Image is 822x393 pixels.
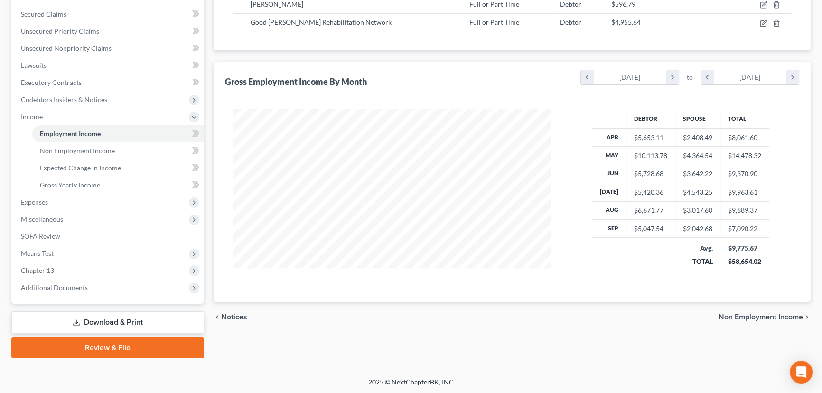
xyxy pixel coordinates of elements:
i: chevron_right [803,313,811,321]
th: May [592,147,626,165]
a: Download & Print [11,311,204,334]
span: Expenses [21,198,48,206]
span: Miscellaneous [21,215,63,223]
div: $3,017.60 [683,206,712,215]
div: TOTAL [683,257,713,266]
div: Gross Employment Income By Month [225,76,367,87]
div: $6,671.77 [634,206,667,215]
span: Income [21,112,43,121]
td: $8,061.60 [720,128,769,146]
th: Debtor [626,109,675,128]
i: chevron_left [581,70,594,84]
div: Open Intercom Messenger [790,361,813,384]
span: Full or Part Time [469,18,519,26]
span: Non Employment Income [719,313,803,321]
i: chevron_left [214,313,221,321]
div: [DATE] [714,70,786,84]
div: $2,042.68 [683,224,712,234]
div: $2,408.49 [683,133,712,142]
button: Non Employment Income chevron_right [719,313,811,321]
span: Chapter 13 [21,266,54,274]
a: Lawsuits [13,57,204,74]
i: chevron_right [786,70,799,84]
a: Review & File [11,337,204,358]
i: chevron_left [701,70,714,84]
span: Gross Yearly Income [40,181,100,189]
div: $5,653.11 [634,133,667,142]
th: Jun [592,165,626,183]
span: Non Employment Income [40,147,115,155]
th: Apr [592,128,626,146]
span: Codebtors Insiders & Notices [21,95,107,103]
span: to [687,73,693,82]
span: Means Test [21,249,54,257]
th: Total [720,109,769,128]
span: Notices [221,313,247,321]
th: Aug [592,201,626,219]
a: Executory Contracts [13,74,204,91]
div: $9,775.67 [728,243,762,253]
span: SOFA Review [21,232,60,240]
span: Employment Income [40,130,101,138]
div: $10,113.78 [634,151,667,160]
span: Executory Contracts [21,78,82,86]
a: Secured Claims [13,6,204,23]
span: Unsecured Priority Claims [21,27,99,35]
span: Unsecured Nonpriority Claims [21,44,112,52]
span: Debtor [560,18,581,26]
th: Sep [592,220,626,238]
a: Non Employment Income [32,142,204,159]
div: [DATE] [594,70,666,84]
a: Gross Yearly Income [32,177,204,194]
td: $9,689.37 [720,201,769,219]
div: $58,654.02 [728,257,762,266]
td: $7,090.22 [720,220,769,238]
th: Spouse [675,109,720,128]
a: Unsecured Priority Claims [13,23,204,40]
th: [DATE] [592,183,626,201]
span: $4,955.64 [611,18,641,26]
td: $9,963.61 [720,183,769,201]
td: $14,478.32 [720,147,769,165]
button: chevron_left Notices [214,313,247,321]
span: Good [PERSON_NAME] Rehabilitation Network [251,18,392,26]
div: $5,047.54 [634,224,667,234]
i: chevron_right [666,70,679,84]
a: Expected Change in Income [32,159,204,177]
div: $5,728.68 [634,169,667,178]
span: Additional Documents [21,283,88,291]
a: SOFA Review [13,228,204,245]
a: Unsecured Nonpriority Claims [13,40,204,57]
span: Expected Change in Income [40,164,121,172]
td: $9,370.90 [720,165,769,183]
a: Employment Income [32,125,204,142]
div: $5,420.36 [634,187,667,197]
span: Lawsuits [21,61,47,69]
div: Avg. [683,243,713,253]
div: $3,642.22 [683,169,712,178]
span: Secured Claims [21,10,66,18]
div: $4,364.54 [683,151,712,160]
div: $4,543.25 [683,187,712,197]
